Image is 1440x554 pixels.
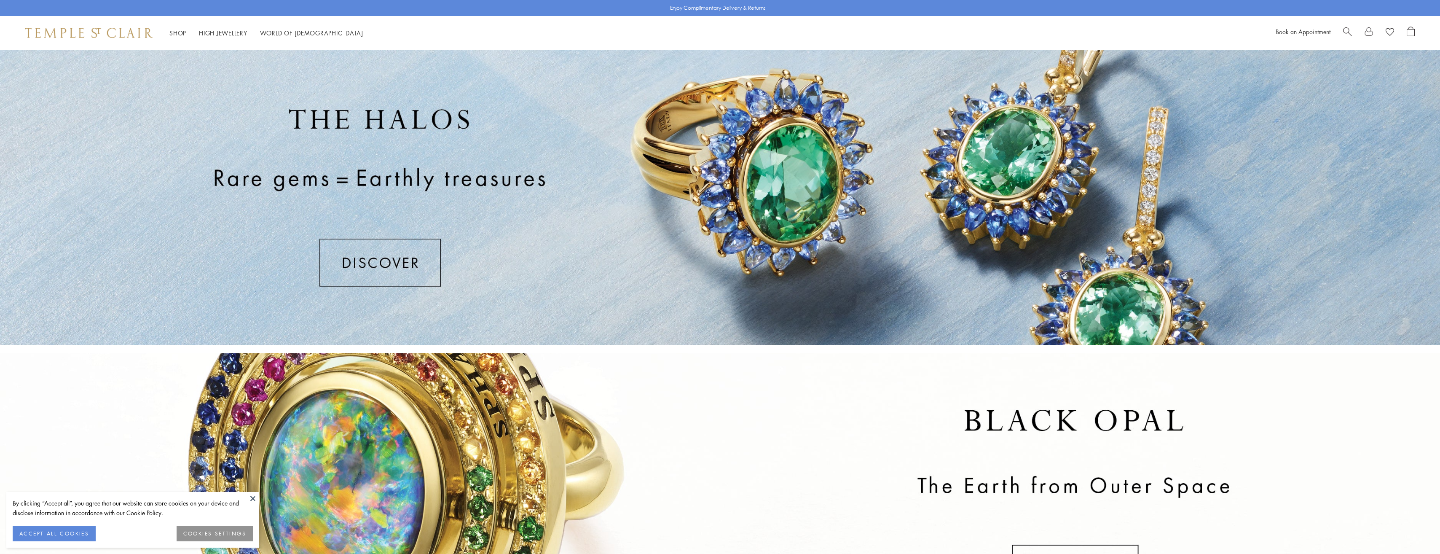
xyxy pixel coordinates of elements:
nav: Main navigation [169,28,363,38]
a: World of [DEMOGRAPHIC_DATA]World of [DEMOGRAPHIC_DATA] [260,29,363,37]
a: Search [1343,27,1352,39]
a: View Wishlist [1386,27,1394,39]
img: Temple St. Clair [25,28,153,38]
p: Enjoy Complimentary Delivery & Returns [670,4,766,12]
a: Book an Appointment [1276,27,1330,36]
div: By clicking “Accept all”, you agree that our website can store cookies on your device and disclos... [13,498,253,518]
a: Open Shopping Bag [1407,27,1415,39]
button: COOKIES SETTINGS [177,526,253,541]
button: ACCEPT ALL COOKIES [13,526,96,541]
a: ShopShop [169,29,186,37]
a: High JewelleryHigh Jewellery [199,29,247,37]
